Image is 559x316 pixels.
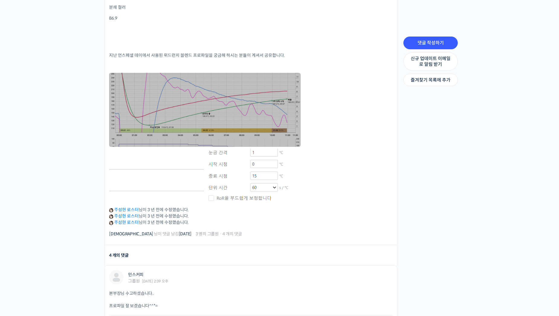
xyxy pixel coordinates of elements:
span: 대화 [55,201,63,206]
a: 신규 업데이트 이메일로 알림 받기 [403,52,458,71]
span: [DATE] 2:39 오후 [142,279,168,283]
a: "주성현 로스터"님 프로필 보기 [109,207,113,212]
a: [DEMOGRAPHIC_DATA] [109,231,153,237]
a: 대화 [40,192,78,207]
span: 3 명의 그룹원 [195,232,219,236]
a: "주성현 로스터"님 프로필 보기 [109,220,113,225]
span: 님이 댓글 남김 [109,232,192,236]
p: 프로파일 잘 보겠습니다^^*= [109,303,393,309]
a: 설정 [78,192,116,207]
span: · [220,231,222,237]
a: "주성현 로스터"님 프로필 보기 [109,213,113,219]
p: 분쇄 컬러 [109,4,393,11]
p: 본부장님 수고하셨습니다.. [109,290,393,297]
span: 홈 [19,201,23,205]
li: 님이 3 년 전에 수정했습니다. [109,207,393,213]
span: 설정 [93,201,101,205]
div: 4 개의 댓글 [109,251,128,260]
a: 주성현 로스터 [114,207,139,212]
a: [DATE] [179,231,192,237]
span: 4 개의 댓글 [222,232,242,236]
span: 86.9 [109,15,117,21]
p: 지난 언스페셜 데이에서 사용된 위드런치 블렌드 프로파일을 궁금해 하시는 분들이 계셔서 공유합니다. [109,52,393,59]
li: 님이 3 년 전에 수정했습니다. [109,213,393,219]
a: 홈 [2,192,40,207]
a: 주성현 로스터 [114,213,139,219]
a: 댓글 작성하기 [403,37,458,49]
a: 주성현 로스터 [114,220,139,225]
a: 민스커피 [128,272,144,277]
a: 즐겨찾기 목록에 추가 [403,74,458,86]
li: 님이 3 년 전에 수정했습니다. [109,219,393,226]
a: "민스커피"님 프로필 보기 [109,270,124,285]
div: 그룹원 [128,279,140,283]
